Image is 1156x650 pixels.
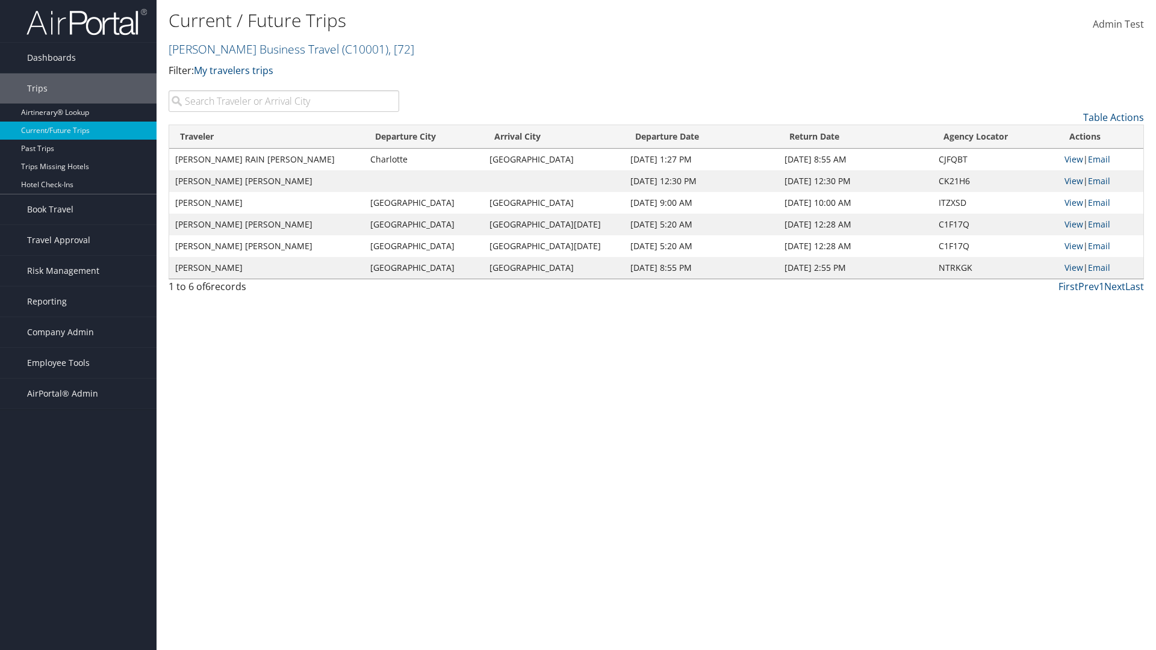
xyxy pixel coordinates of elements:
a: Email [1088,218,1110,230]
span: Admin Test [1093,17,1144,31]
a: Admin Test [1093,6,1144,43]
a: Email [1088,197,1110,208]
td: [DATE] 9:00 AM [624,192,778,214]
a: View [1064,175,1083,187]
td: [DATE] 12:30 PM [624,170,778,192]
span: Risk Management [27,256,99,286]
td: [DATE] 10:00 AM [778,192,933,214]
th: Actions [1058,125,1143,149]
span: , [ 72 ] [388,41,414,57]
th: Agency Locator: activate to sort column ascending [933,125,1058,149]
td: CK21H6 [933,170,1058,192]
td: [PERSON_NAME] [PERSON_NAME] [169,235,364,257]
td: | [1058,170,1143,192]
a: Email [1088,240,1110,252]
td: | [1058,257,1143,279]
td: C1F17Q [933,214,1058,235]
td: [PERSON_NAME] [169,192,364,214]
span: Company Admin [27,317,94,347]
a: Email [1088,153,1110,165]
th: Departure City: activate to sort column ascending [364,125,483,149]
span: 6 [205,280,211,293]
th: Return Date: activate to sort column ascending [778,125,933,149]
span: Book Travel [27,194,73,224]
td: [PERSON_NAME] [PERSON_NAME] [169,170,364,192]
td: [GEOGRAPHIC_DATA] [483,192,624,214]
td: CJFQBT [933,149,1058,170]
span: Employee Tools [27,348,90,378]
td: [GEOGRAPHIC_DATA] [483,149,624,170]
span: Trips [27,73,48,104]
a: My travelers trips [194,64,273,77]
a: Table Actions [1083,111,1144,124]
td: [GEOGRAPHIC_DATA] [364,257,483,279]
td: [GEOGRAPHIC_DATA] [364,192,483,214]
a: [PERSON_NAME] Business Travel [169,41,414,57]
td: [DATE] 8:55 AM [778,149,933,170]
td: [DATE] 5:20 AM [624,214,778,235]
span: Travel Approval [27,225,90,255]
td: C1F17Q [933,235,1058,257]
a: View [1064,262,1083,273]
td: [DATE] 12:30 PM [778,170,933,192]
a: View [1064,240,1083,252]
a: View [1064,197,1083,208]
td: [GEOGRAPHIC_DATA][DATE] [483,214,624,235]
a: Next [1104,280,1125,293]
a: Prev [1078,280,1099,293]
a: View [1064,153,1083,165]
th: Arrival City: activate to sort column ascending [483,125,624,149]
td: | [1058,214,1143,235]
td: | [1058,235,1143,257]
span: ( C10001 ) [342,41,388,57]
span: AirPortal® Admin [27,379,98,409]
td: [GEOGRAPHIC_DATA][DATE] [483,235,624,257]
a: First [1058,280,1078,293]
td: [DATE] 2:55 PM [778,257,933,279]
span: Reporting [27,286,67,317]
td: [DATE] 12:28 AM [778,235,933,257]
a: Email [1088,262,1110,273]
th: Traveler: activate to sort column ascending [169,125,364,149]
img: airportal-logo.png [26,8,147,36]
div: 1 to 6 of records [169,279,399,300]
td: [PERSON_NAME] [169,257,364,279]
td: [DATE] 8:55 PM [624,257,778,279]
td: NTRKGK [933,257,1058,279]
a: View [1064,218,1083,230]
span: Dashboards [27,43,76,73]
td: [DATE] 1:27 PM [624,149,778,170]
td: [PERSON_NAME] [PERSON_NAME] [169,214,364,235]
td: [GEOGRAPHIC_DATA] [364,214,483,235]
td: Charlotte [364,149,483,170]
td: [GEOGRAPHIC_DATA] [483,257,624,279]
a: Email [1088,175,1110,187]
td: [DATE] 12:28 AM [778,214,933,235]
a: Last [1125,280,1144,293]
td: ITZXSD [933,192,1058,214]
a: 1 [1099,280,1104,293]
p: Filter: [169,63,819,79]
td: | [1058,149,1143,170]
td: [DATE] 5:20 AM [624,235,778,257]
h1: Current / Future Trips [169,8,819,33]
input: Search Traveler or Arrival City [169,90,399,112]
td: [PERSON_NAME] RAIN [PERSON_NAME] [169,149,364,170]
td: | [1058,192,1143,214]
th: Departure Date: activate to sort column descending [624,125,778,149]
td: [GEOGRAPHIC_DATA] [364,235,483,257]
